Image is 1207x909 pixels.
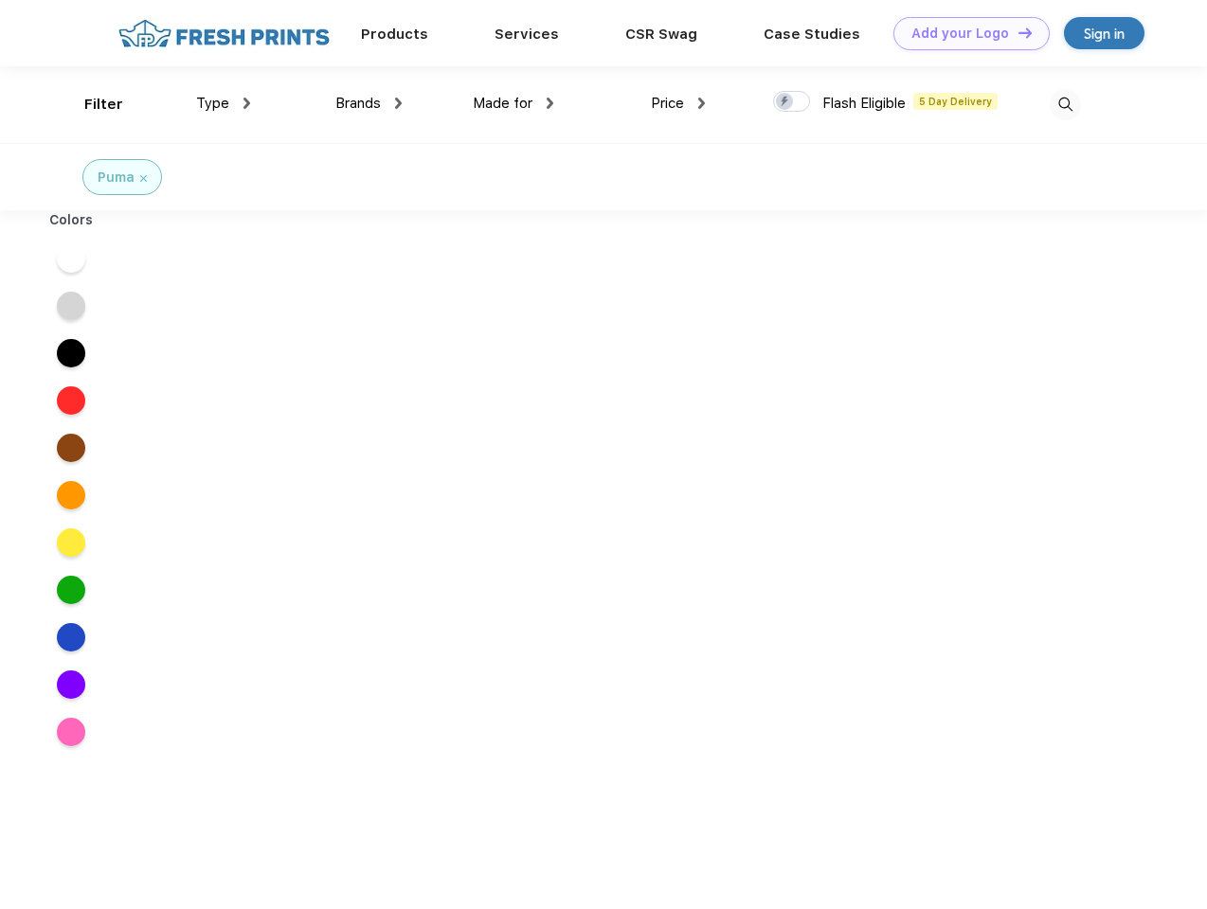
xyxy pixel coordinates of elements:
[395,98,402,109] img: dropdown.png
[547,98,553,109] img: dropdown.png
[35,210,108,230] div: Colors
[822,95,906,112] span: Flash Eligible
[361,26,428,43] a: Products
[84,94,123,116] div: Filter
[495,26,559,43] a: Services
[473,95,532,112] span: Made for
[243,98,250,109] img: dropdown.png
[196,95,229,112] span: Type
[651,95,684,112] span: Price
[1084,23,1125,45] div: Sign in
[335,95,381,112] span: Brands
[98,168,135,187] div: Puma
[1050,89,1081,120] img: desktop_search.svg
[911,26,1009,42] div: Add your Logo
[113,17,335,50] img: fo%20logo%202.webp
[1064,17,1144,49] a: Sign in
[140,175,147,182] img: filter_cancel.svg
[698,98,705,109] img: dropdown.png
[625,26,697,43] a: CSR Swag
[913,93,998,110] span: 5 Day Delivery
[1018,27,1032,38] img: DT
